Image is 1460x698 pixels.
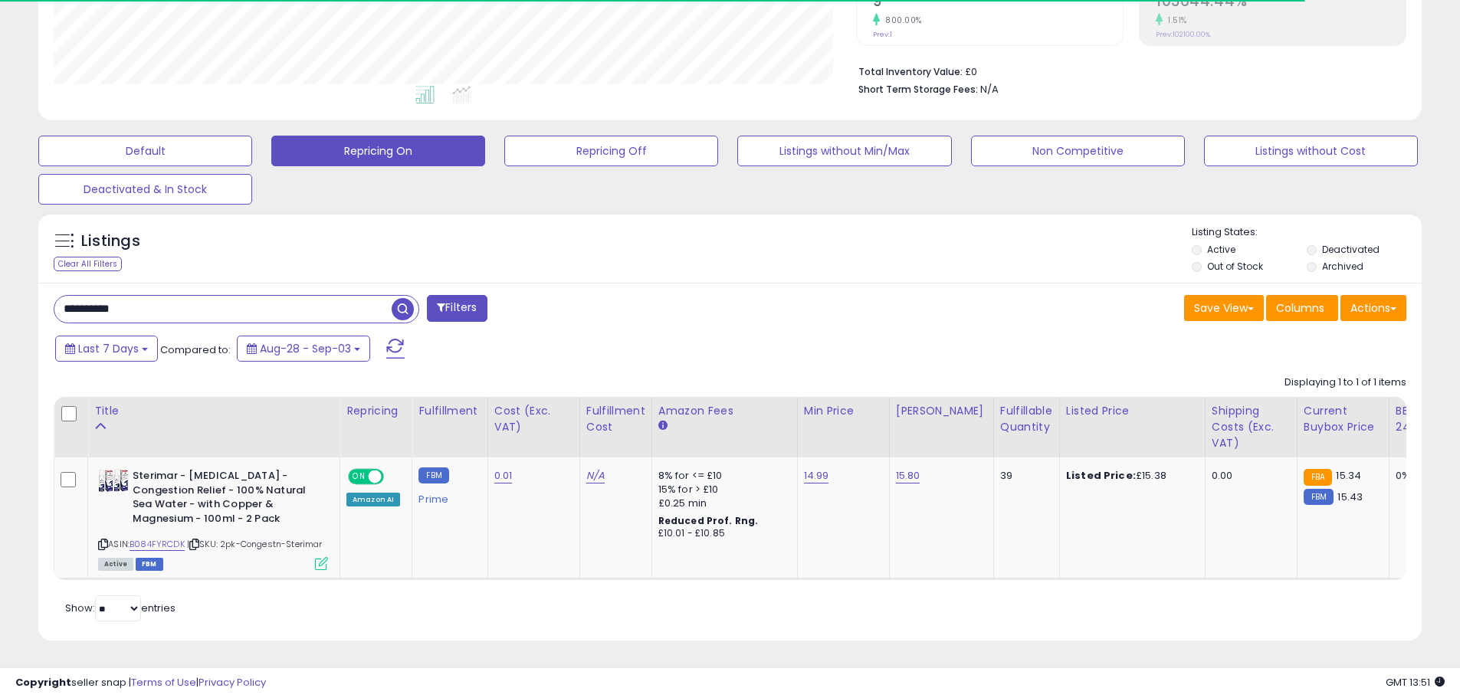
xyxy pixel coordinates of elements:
[418,467,448,483] small: FBM
[1322,243,1380,256] label: Deactivated
[187,538,323,550] span: | SKU: 2pk-Congestn-Sterimar
[1284,375,1406,390] div: Displaying 1 to 1 of 1 items
[38,174,252,205] button: Deactivated & In Stock
[971,136,1185,166] button: Non Competitive
[418,403,481,419] div: Fulfillment
[1304,403,1383,435] div: Current Buybox Price
[1276,300,1324,316] span: Columns
[198,675,266,690] a: Privacy Policy
[658,469,786,483] div: 8% for <= £10
[658,527,786,540] div: £10.01 - £10.85
[1192,225,1422,240] p: Listing States:
[15,676,266,690] div: seller snap | |
[94,403,333,419] div: Title
[133,469,319,529] b: Sterimar - [MEDICAL_DATA] - Congestion Relief - 100% Natural Sea Water - with Copper & Magnesium ...
[1266,295,1338,321] button: Columns
[896,403,987,419] div: [PERSON_NAME]
[98,558,133,571] span: All listings currently available for purchase on Amazon
[858,65,963,78] b: Total Inventory Value:
[81,231,140,252] h5: Listings
[418,487,475,506] div: Prime
[737,136,951,166] button: Listings without Min/Max
[65,601,176,615] span: Show: entries
[1340,295,1406,321] button: Actions
[54,257,122,271] div: Clear All Filters
[1212,403,1291,451] div: Shipping Costs (Exc. VAT)
[504,136,718,166] button: Repricing Off
[1184,295,1264,321] button: Save View
[658,496,786,510] div: £0.25 min
[136,558,163,571] span: FBM
[1066,403,1199,419] div: Listed Price
[15,675,71,690] strong: Copyright
[494,403,573,435] div: Cost (Exc. VAT)
[1396,469,1446,483] div: 0%
[1304,489,1334,505] small: FBM
[1396,403,1452,435] div: BB Share 24h.
[1386,675,1445,690] span: 2025-09-11 13:51 GMT
[1207,243,1235,256] label: Active
[494,468,513,483] a: 0.01
[130,538,185,551] a: B084FYRCDK
[1207,260,1263,273] label: Out of Stock
[1204,136,1418,166] button: Listings without Cost
[1066,468,1136,483] b: Listed Price:
[78,341,139,356] span: Last 7 Days
[896,468,920,483] a: 15.80
[1066,469,1193,483] div: £15.38
[346,493,400,506] div: Amazon AI
[1212,469,1285,483] div: 0.00
[1337,490,1363,504] span: 15.43
[131,675,196,690] a: Terms of Use
[98,469,129,493] img: 516Wtar5CJL._SL40_.jpg
[98,469,328,569] div: ASIN:
[586,403,645,435] div: Fulfillment Cost
[38,136,252,166] button: Default
[1304,469,1332,486] small: FBA
[858,61,1395,80] li: £0
[237,336,370,362] button: Aug-28 - Sep-03
[382,470,406,483] span: OFF
[804,403,883,419] div: Min Price
[55,336,158,362] button: Last 7 Days
[346,403,405,419] div: Repricing
[1000,403,1053,435] div: Fulfillable Quantity
[160,342,231,357] span: Compared to:
[1322,260,1363,273] label: Archived
[658,483,786,496] div: 15% for > £10
[586,468,605,483] a: N/A
[658,419,668,433] small: Amazon Fees.
[658,514,759,527] b: Reduced Prof. Rng.
[1336,468,1361,483] span: 15.34
[1000,469,1048,483] div: 39
[271,136,485,166] button: Repricing On
[260,341,351,356] span: Aug-28 - Sep-03
[427,295,487,322] button: Filters
[858,83,978,96] b: Short Term Storage Fees:
[980,82,999,97] span: N/A
[804,468,829,483] a: 14.99
[349,470,369,483] span: ON
[658,403,791,419] div: Amazon Fees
